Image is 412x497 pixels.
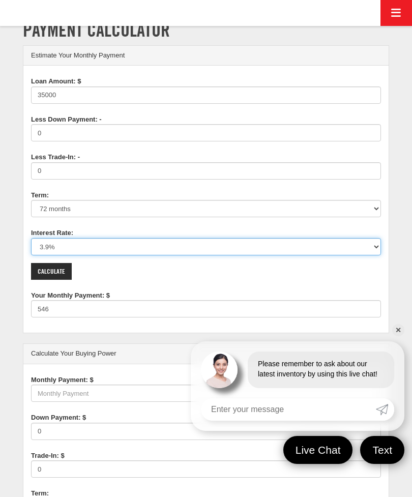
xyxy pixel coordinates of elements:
input: Enter your message [201,398,376,421]
div: Estimate Your Monthly Payment [23,46,389,66]
h1: Payment Calculator [23,20,389,40]
label: Less Trade-In: - [23,149,87,162]
input: Down Payment [31,423,381,440]
label: Less Down Payment: - [23,111,109,125]
label: Loan Amount: $ [23,73,89,86]
img: Agent profile photo [201,352,238,388]
input: Monthly Payment [31,385,381,402]
div: Calculate Your Buying Power [23,344,389,364]
label: Down Payment: $ [23,410,94,423]
div: Please remember to ask about our latest inventory by using this live chat! [248,352,394,388]
span: Live Chat [290,443,346,457]
label: Trade-In: $ [23,448,72,461]
input: Loan Amount [31,86,381,104]
label: Monthly Payment: $ [23,372,101,385]
input: Calculate [31,263,72,280]
label: Your Monthly Payment: $ [23,287,117,301]
a: Submit [376,398,394,421]
a: Live Chat [283,436,353,464]
a: Text [360,436,404,464]
span: Text [367,443,397,457]
label: Term: [23,187,56,200]
label: Interest Rate: [23,225,81,238]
